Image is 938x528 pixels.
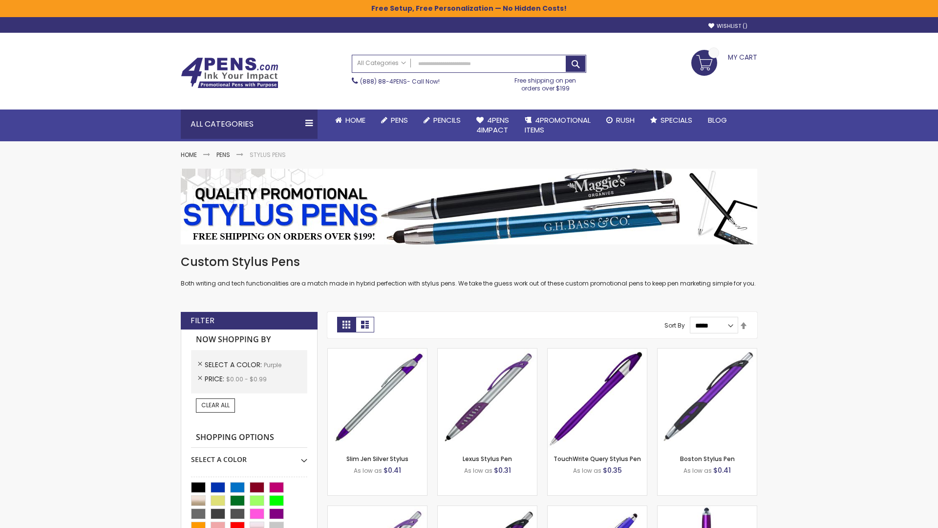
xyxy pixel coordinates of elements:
[708,115,727,125] span: Blog
[598,110,642,131] a: Rush
[181,254,757,270] h1: Custom Stylus Pens
[360,77,440,86] span: - Call Now!
[494,465,511,475] span: $0.31
[373,110,416,131] a: Pens
[181,110,318,139] div: All Categories
[642,110,700,131] a: Specials
[616,115,635,125] span: Rush
[191,315,214,326] strong: Filter
[573,466,601,475] span: As low as
[250,151,286,159] strong: Stylus Pens
[205,360,264,370] span: Select A Color
[476,115,509,135] span: 4Pens 4impact
[191,330,307,350] strong: Now Shopping by
[205,374,226,384] span: Price
[700,110,735,131] a: Blog
[658,506,757,514] a: TouchWrite Command Stylus Pen-Purple
[328,506,427,514] a: Boston Silver Stylus Pen-Purple
[384,465,401,475] span: $0.41
[463,455,512,463] a: Lexus Stylus Pen
[708,22,747,30] a: Wishlist
[337,317,356,332] strong: Grid
[664,321,685,330] label: Sort By
[328,349,427,448] img: Slim Jen Silver Stylus-Purple
[438,348,537,356] a: Lexus Stylus Pen-Purple
[201,401,230,409] span: Clear All
[352,55,411,71] a: All Categories
[360,77,407,86] a: (888) 88-4PENS
[191,427,307,448] strong: Shopping Options
[438,506,537,514] a: Lexus Metallic Stylus Pen-Purple
[464,466,492,475] span: As low as
[357,59,406,67] span: All Categories
[658,349,757,448] img: Boston Stylus Pen-Purple
[680,455,735,463] a: Boston Stylus Pen
[433,115,461,125] span: Pencils
[505,73,587,92] div: Free shipping on pen orders over $199
[517,110,598,141] a: 4PROMOTIONALITEMS
[181,169,757,244] img: Stylus Pens
[713,465,731,475] span: $0.41
[548,348,647,356] a: TouchWrite Query Stylus Pen-Purple
[181,151,197,159] a: Home
[216,151,230,159] a: Pens
[264,361,281,369] span: Purple
[603,465,622,475] span: $0.35
[525,115,591,135] span: 4PROMOTIONAL ITEMS
[226,375,267,383] span: $0.00 - $0.99
[416,110,469,131] a: Pencils
[345,115,365,125] span: Home
[548,349,647,448] img: TouchWrite Query Stylus Pen-Purple
[327,110,373,131] a: Home
[181,57,278,88] img: 4Pens Custom Pens and Promotional Products
[658,348,757,356] a: Boston Stylus Pen-Purple
[683,466,712,475] span: As low as
[346,455,408,463] a: Slim Jen Silver Stylus
[191,448,307,464] div: Select A Color
[548,506,647,514] a: Sierra Stylus Twist Pen-Purple
[391,115,408,125] span: Pens
[661,115,692,125] span: Specials
[438,349,537,448] img: Lexus Stylus Pen-Purple
[354,466,382,475] span: As low as
[469,110,517,141] a: 4Pens4impact
[181,254,757,288] div: Both writing and tech functionalities are a match made in hybrid perfection with stylus pens. We ...
[554,455,641,463] a: TouchWrite Query Stylus Pen
[328,348,427,356] a: Slim Jen Silver Stylus-Purple
[196,398,235,412] a: Clear All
